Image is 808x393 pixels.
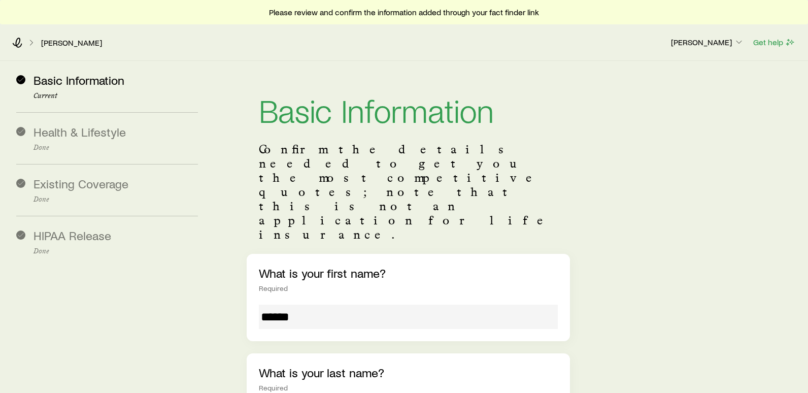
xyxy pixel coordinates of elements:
[259,384,558,392] div: Required
[41,38,103,48] a: [PERSON_NAME]
[259,142,558,242] p: Confirm the details needed to get you the most competitive quotes; note that this is not an appli...
[259,366,558,380] p: What is your last name?
[33,176,128,191] span: Existing Coverage
[33,228,111,243] span: HIPAA Release
[259,284,558,292] div: Required
[33,195,198,204] p: Done
[33,124,126,139] span: Health & Lifestyle
[33,144,198,152] p: Done
[269,7,539,17] span: Please review and confirm the information added through your fact finder link
[671,37,744,47] p: [PERSON_NAME]
[33,73,124,87] span: Basic Information
[33,247,198,255] p: Done
[33,92,198,100] p: Current
[259,93,558,126] h1: Basic Information
[670,37,745,49] button: [PERSON_NAME]
[753,37,796,48] button: Get help
[259,266,558,280] p: What is your first name?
